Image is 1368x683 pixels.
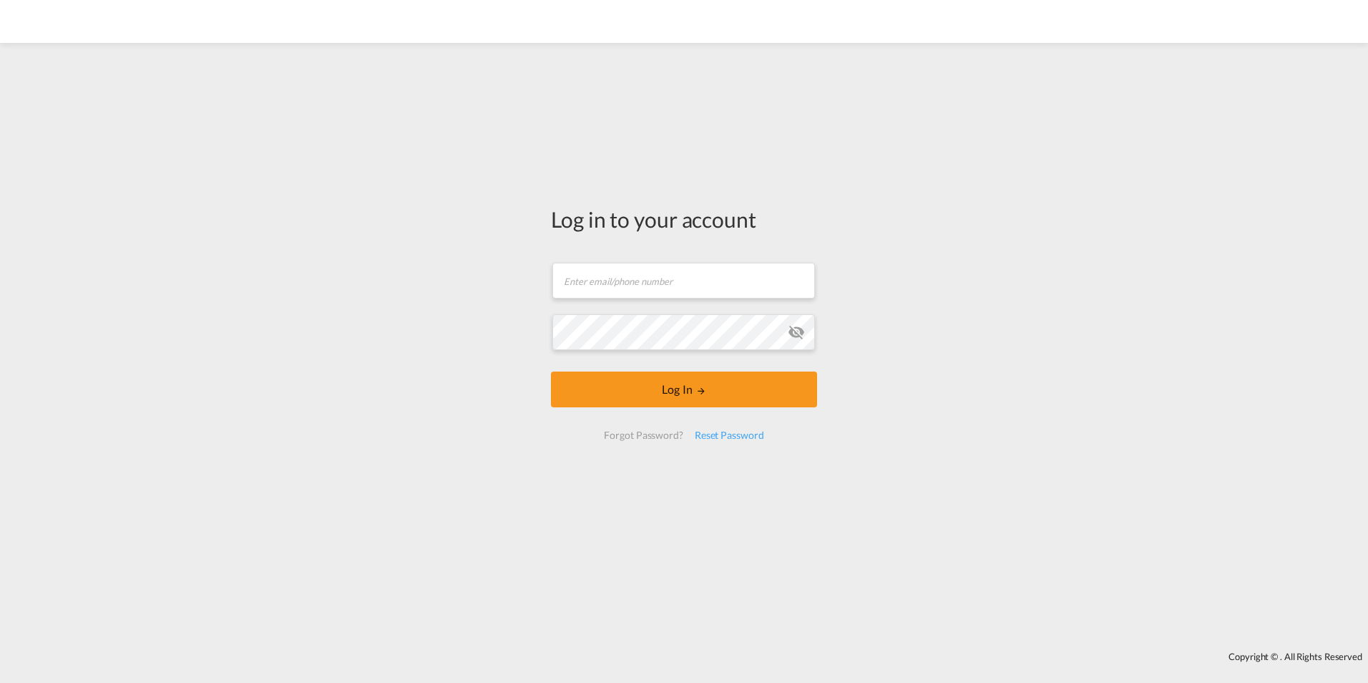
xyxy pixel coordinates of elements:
button: LOGIN [551,372,817,407]
div: Reset Password [689,422,770,448]
input: Enter email/phone number [552,263,815,299]
div: Forgot Password? [598,422,688,448]
md-icon: icon-eye-off [788,324,805,341]
div: Log in to your account [551,204,817,234]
